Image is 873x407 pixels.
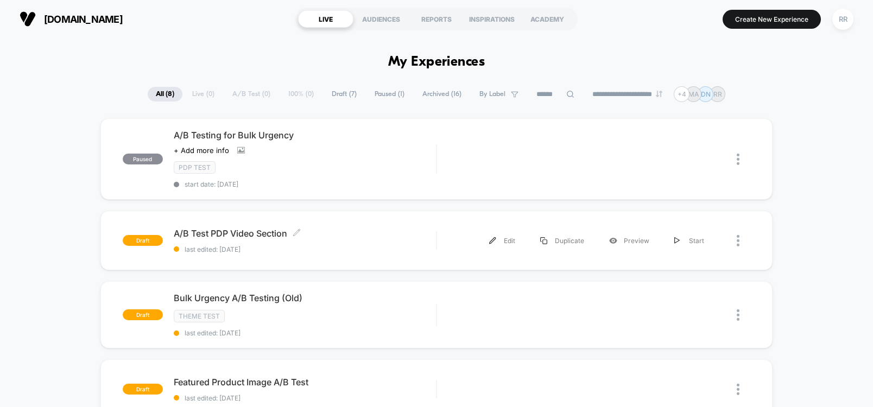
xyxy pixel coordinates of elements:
[662,228,717,253] div: Start
[528,228,597,253] div: Duplicate
[713,90,722,98] p: RR
[174,310,225,322] span: Theme Test
[324,87,365,101] span: Draft ( 7 )
[688,90,699,98] p: MA
[123,309,163,320] span: draft
[174,180,436,188] span: start date: [DATE]
[674,86,689,102] div: + 4
[388,54,485,70] h1: My Experiences
[540,237,547,244] img: menu
[174,146,229,155] span: + Add more info
[123,154,163,164] span: paused
[464,10,520,28] div: INSPIRATIONS
[174,394,436,402] span: last edited: [DATE]
[174,161,216,174] span: PDP Test
[174,377,436,387] span: Featured Product Image A/B Test
[674,237,680,244] img: menu
[737,384,739,395] img: close
[737,235,739,246] img: close
[366,87,413,101] span: Paused ( 1 )
[409,10,464,28] div: REPORTS
[123,384,163,395] span: draft
[737,309,739,321] img: close
[148,87,182,101] span: All ( 8 )
[723,10,821,29] button: Create New Experience
[489,237,496,244] img: menu
[353,10,409,28] div: AUDIENCES
[737,154,739,165] img: close
[832,9,853,30] div: RR
[174,292,436,303] span: Bulk Urgency A/B Testing (Old)
[174,329,436,337] span: last edited: [DATE]
[479,90,505,98] span: By Label
[20,11,36,27] img: Visually logo
[414,87,470,101] span: Archived ( 16 )
[174,228,436,239] span: A/B Test PDP Video Section
[174,245,436,253] span: last edited: [DATE]
[829,8,857,30] button: RR
[174,130,436,141] span: A/B Testing for Bulk Urgency
[477,228,528,253] div: Edit
[44,14,123,25] span: [DOMAIN_NAME]
[701,90,711,98] p: DN
[656,91,662,97] img: end
[597,228,662,253] div: Preview
[16,10,126,28] button: [DOMAIN_NAME]
[520,10,575,28] div: ACADEMY
[298,10,353,28] div: LIVE
[123,235,163,246] span: draft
